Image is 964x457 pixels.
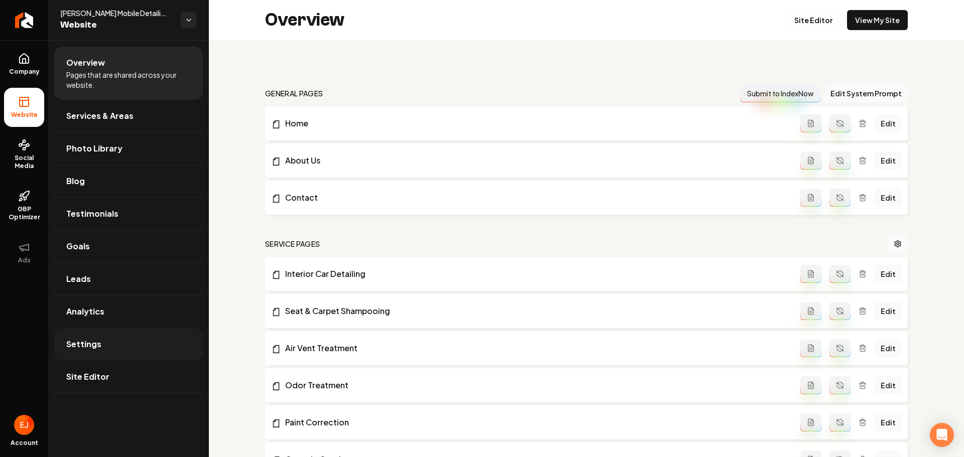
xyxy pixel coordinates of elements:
a: Analytics [54,295,203,328]
a: Edit [875,114,902,132]
span: Social Media [4,154,44,170]
a: Edit [875,413,902,431]
a: Interior Car Detailing [271,268,800,280]
span: Leads [66,273,91,285]
span: [PERSON_NAME] Mobile Detailing [60,8,173,18]
a: About Us [271,155,800,167]
img: Rebolt Logo [15,12,34,28]
a: Air Vent Treatment [271,342,800,354]
span: Account [11,439,38,447]
img: Eduard Joers [14,415,34,435]
a: Services & Areas [54,100,203,132]
button: Add admin page prompt [800,114,821,132]
span: Goals [66,240,90,252]
a: Site Editor [54,361,203,393]
button: Add admin page prompt [800,189,821,207]
span: Blog [66,175,85,187]
button: Add admin page prompt [800,339,821,357]
h2: Overview [265,10,344,30]
a: Edit [875,265,902,283]
a: GBP Optimizer [4,182,44,229]
a: Edit [875,302,902,320]
button: Add admin page prompt [800,376,821,394]
a: Edit [875,189,902,207]
button: Add admin page prompt [800,265,821,283]
span: Testimonials [66,208,118,220]
h2: general pages [265,88,323,98]
h2: Service Pages [265,239,320,249]
a: Testimonials [54,198,203,230]
button: Add admin page prompt [800,151,821,170]
a: Blog [54,165,203,197]
a: Social Media [4,131,44,178]
a: Paint Correction [271,416,800,428]
span: Site Editor [66,371,109,383]
span: Website [60,18,173,32]
span: Company [5,68,44,76]
a: Edit [875,339,902,357]
span: Overview [66,57,105,69]
span: Analytics [66,306,104,318]
a: Photo Library [54,132,203,165]
a: Leads [54,263,203,295]
a: Home [271,117,800,129]
span: Photo Library [66,142,123,155]
span: Pages that are shared across your website. [66,70,191,90]
a: Settings [54,328,203,360]
a: Edit [875,376,902,394]
a: Contact [271,192,800,204]
div: Open Intercom Messenger [930,423,954,447]
a: Goals [54,230,203,262]
a: View My Site [847,10,908,30]
a: Seat & Carpet Shampooing [271,305,800,317]
span: Services & Areas [66,110,134,122]
button: Edit System Prompt [824,84,908,102]
a: Site Editor [786,10,841,30]
button: Ads [4,233,44,272]
a: Company [4,45,44,84]
span: Website [7,111,42,119]
button: Open user button [14,415,34,435]
a: Edit [875,151,902,170]
button: Add admin page prompt [800,413,821,431]
span: GBP Optimizer [4,205,44,221]
button: Submit to IndexNow [741,84,820,102]
span: Settings [66,338,101,350]
button: Add admin page prompt [800,302,821,320]
span: Ads [14,256,35,264]
a: Odor Treatment [271,379,800,391]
